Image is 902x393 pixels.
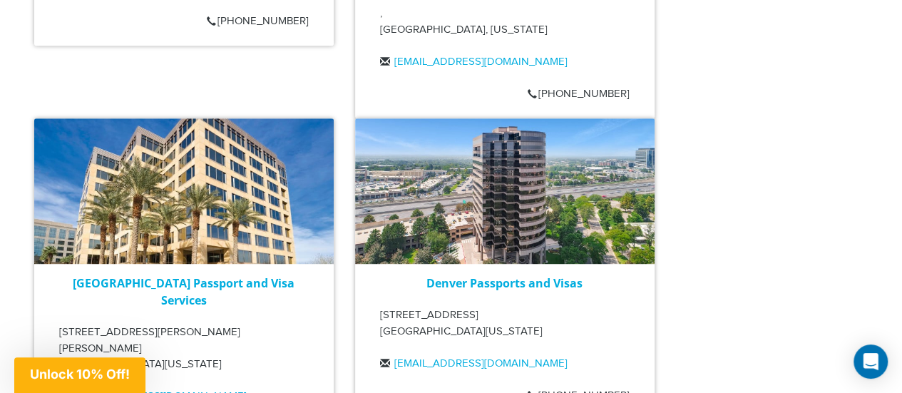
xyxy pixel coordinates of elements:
[528,86,630,103] p: [PHONE_NUMBER]
[426,275,583,291] a: Denver Passports and Visas
[14,357,145,393] div: Unlock 10% Off!
[59,325,309,373] p: [STREET_ADDRESS][PERSON_NAME][PERSON_NAME] [GEOGRAPHIC_DATA][US_STATE]
[380,307,630,340] p: [STREET_ADDRESS] [GEOGRAPHIC_DATA][US_STATE]
[34,118,334,264] img: howardhughes_-_28de80_-_029b8f063c7946511503b0bb3931d518761db640.jpg
[854,344,888,379] div: Open Intercom Messenger
[394,357,568,369] a: [EMAIL_ADDRESS][DOMAIN_NAME]
[30,367,130,382] span: Unlock 10% Off!
[380,6,630,38] p: , [GEOGRAPHIC_DATA], [US_STATE]
[73,275,294,308] a: [GEOGRAPHIC_DATA] Passport and Visa Services
[207,14,309,30] p: [PHONE_NUMBER]
[355,118,655,264] img: passportsandvisas_denver_5251_dtc_parkway_-_28de80_-_029b8f063c7946511503b0bb3931d518761db640.jpg
[394,56,568,68] a: [EMAIL_ADDRESS][DOMAIN_NAME]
